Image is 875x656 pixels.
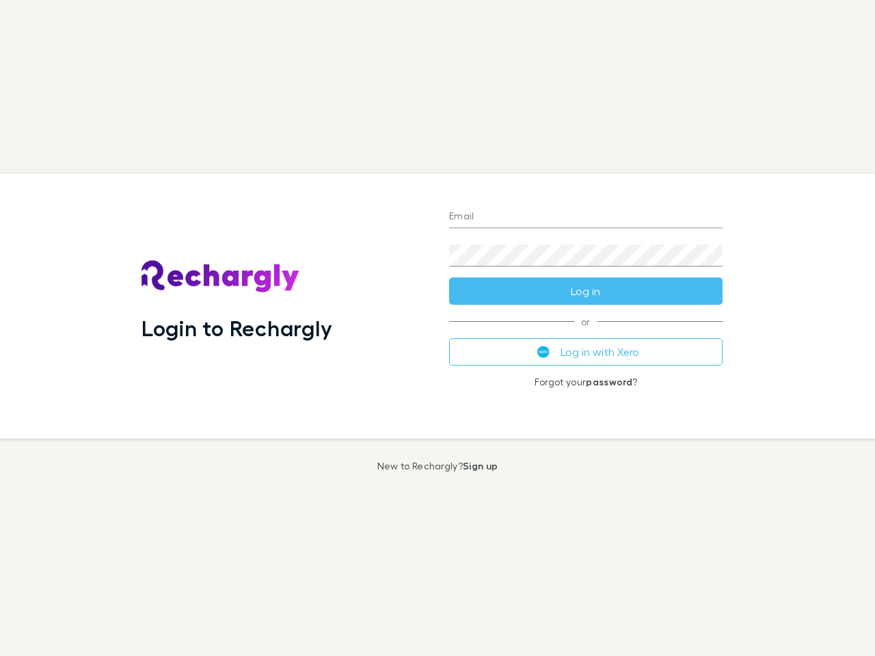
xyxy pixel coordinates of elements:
button: Log in with Xero [449,338,723,366]
p: New to Rechargly? [377,461,498,471]
p: Forgot your ? [449,377,723,387]
img: Rechargly's Logo [142,260,300,293]
button: Log in [449,277,723,305]
h1: Login to Rechargly [142,315,332,341]
img: Xero's logo [537,346,550,358]
a: password [586,376,632,387]
span: or [449,321,723,322]
a: Sign up [463,460,498,471]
